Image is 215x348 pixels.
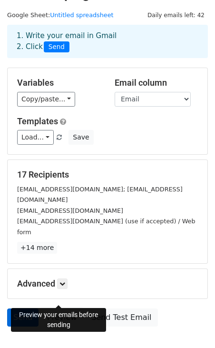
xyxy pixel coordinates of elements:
[7,11,114,19] small: Google Sheet:
[85,308,157,327] a: Send Test Email
[7,308,39,327] a: Send
[17,130,54,145] a: Load...
[17,242,57,254] a: +14 more
[10,30,205,52] div: 1. Write your email in Gmail 2. Click
[68,130,93,145] button: Save
[17,116,58,126] a: Templates
[17,92,75,107] a: Copy/paste...
[17,278,198,289] h5: Advanced
[17,169,198,180] h5: 17 Recipients
[17,207,123,214] small: [EMAIL_ADDRESS][DOMAIN_NAME]
[144,10,208,20] span: Daily emails left: 42
[11,308,106,332] div: Preview your emails before sending
[44,41,69,53] span: Send
[17,186,183,204] small: [EMAIL_ADDRESS][DOMAIN_NAME]; [EMAIL_ADDRESS][DOMAIN_NAME]
[17,218,195,236] small: [EMAIL_ADDRESS][DOMAIN_NAME] (use if accepted) / Web form
[17,78,100,88] h5: Variables
[167,302,215,348] iframe: Chat Widget
[50,11,113,19] a: Untitled spreadsheet
[115,78,198,88] h5: Email column
[144,11,208,19] a: Daily emails left: 42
